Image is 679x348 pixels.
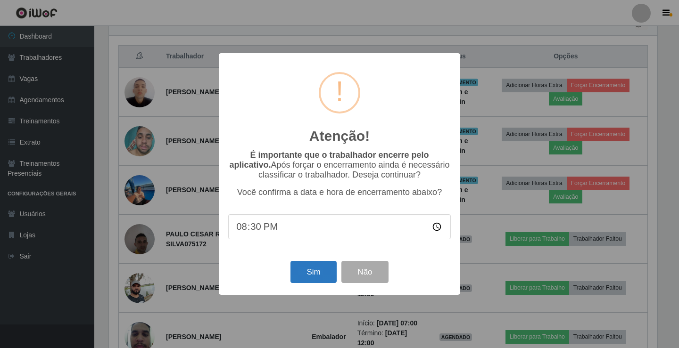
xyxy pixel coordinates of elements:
[309,128,370,145] h2: Atenção!
[229,150,429,170] b: É importante que o trabalhador encerre pelo aplicativo.
[341,261,388,283] button: Não
[228,150,451,180] p: Após forçar o encerramento ainda é necessário classificar o trabalhador. Deseja continuar?
[290,261,336,283] button: Sim
[228,187,451,197] p: Você confirma a data e hora de encerramento abaixo?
